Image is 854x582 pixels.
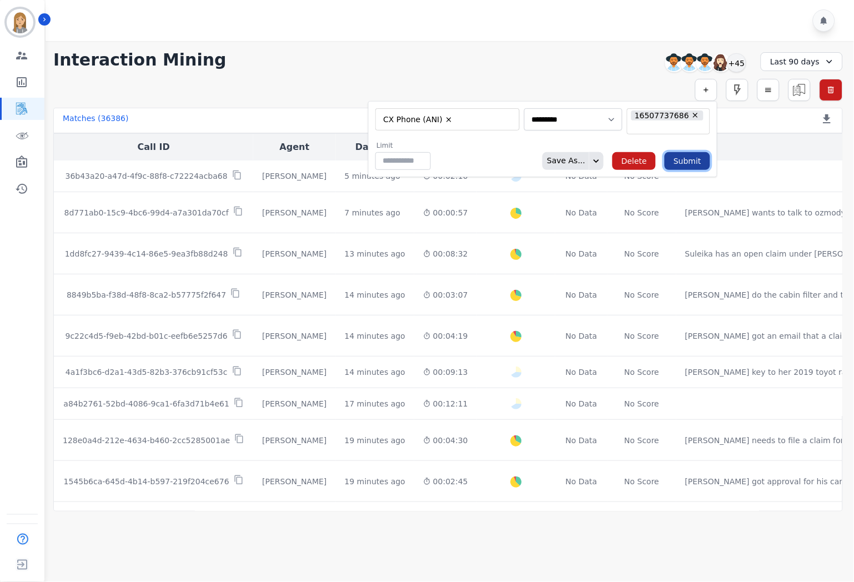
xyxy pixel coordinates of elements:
div: 7 minutes ago [345,207,401,218]
div: No Score [625,289,660,300]
p: 36b43a20-a47d-4f9c-88f8-c72224acba68 [66,170,228,182]
div: 00:00:57 [423,207,468,218]
div: No Data [564,207,599,218]
p: 1545b6ca-645d-4b14-b597-219f204ce676 [64,476,229,487]
li: CX Phone (ANI) [380,114,457,125]
div: Matches ( 36386 ) [63,113,129,128]
h1: Interaction Mining [53,50,227,70]
button: Submit [665,152,710,170]
p: 4a1f3bc6-d2a1-43d5-82b3-376cb91cf53c [66,367,228,378]
div: 00:04:19 [423,330,468,342]
p: 8849b5ba-f38d-48f8-8ca2-b57775f2f647 [67,289,226,300]
button: Delete [612,152,656,170]
div: No Data [564,289,599,300]
div: [PERSON_NAME] [262,248,326,259]
p: 8d771ab0-15c9-4bc6-99d4-a7a301da70cf [64,207,229,218]
div: [PERSON_NAME] [262,330,326,342]
div: [PERSON_NAME] [262,289,326,300]
div: 14 minutes ago [345,330,405,342]
div: [PERSON_NAME] [262,207,326,218]
div: No Score [625,207,660,218]
div: Save As... [542,152,585,170]
div: No Data [564,330,599,342]
div: 19 minutes ago [345,476,405,487]
div: 14 minutes ago [345,367,405,378]
div: No Data [564,398,599,409]
div: [PERSON_NAME] [262,367,326,378]
div: No Score [625,476,660,487]
div: No Data [564,248,599,259]
p: 1dd8fc27-9439-4c14-86e5-9ea3fb88d248 [65,248,228,259]
div: No Score [625,330,660,342]
div: No Score [625,367,660,378]
button: Call ID [138,141,170,154]
div: No Score [625,248,660,259]
label: Limit [376,141,431,150]
div: 00:09:13 [423,367,468,378]
div: [PERSON_NAME] [262,435,326,446]
div: [PERSON_NAME] [262,398,326,409]
div: No Data [564,435,599,446]
img: Bordered avatar [7,9,33,36]
div: 13 minutes ago [345,248,405,259]
p: a84b2761-52bd-4086-9ca1-6fa3d71b4e61 [63,398,229,409]
div: +45 [727,53,746,72]
button: Date [355,141,395,154]
div: No Data [564,367,599,378]
div: 19 minutes ago [345,435,405,446]
div: 17 minutes ago [345,398,405,409]
div: Last 90 days [761,52,843,71]
div: 00:03:07 [423,289,468,300]
div: No Data [564,476,599,487]
p: 128e0a4d-212e-4634-b460-2cc5285001ae [63,435,230,446]
button: Remove 16507737686 [691,111,700,119]
li: 16507737686 [631,111,704,121]
div: 00:04:30 [423,435,468,446]
button: Agent [280,141,310,154]
div: 14 minutes ago [345,289,405,300]
div: 00:02:45 [423,476,468,487]
p: 9c22c4d5-f9eb-42bd-b01c-eefb6e5257d6 [66,330,228,342]
div: 00:12:11 [423,398,468,409]
div: 00:08:32 [423,248,468,259]
ul: selected options [378,113,513,126]
div: [PERSON_NAME] [262,170,326,182]
div: [PERSON_NAME] [262,476,326,487]
div: No Score [625,398,660,409]
div: No Score [625,435,660,446]
button: Remove CX Phone (ANI) [445,116,453,124]
div: 5 minutes ago [345,170,401,182]
ul: selected options [630,109,707,134]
